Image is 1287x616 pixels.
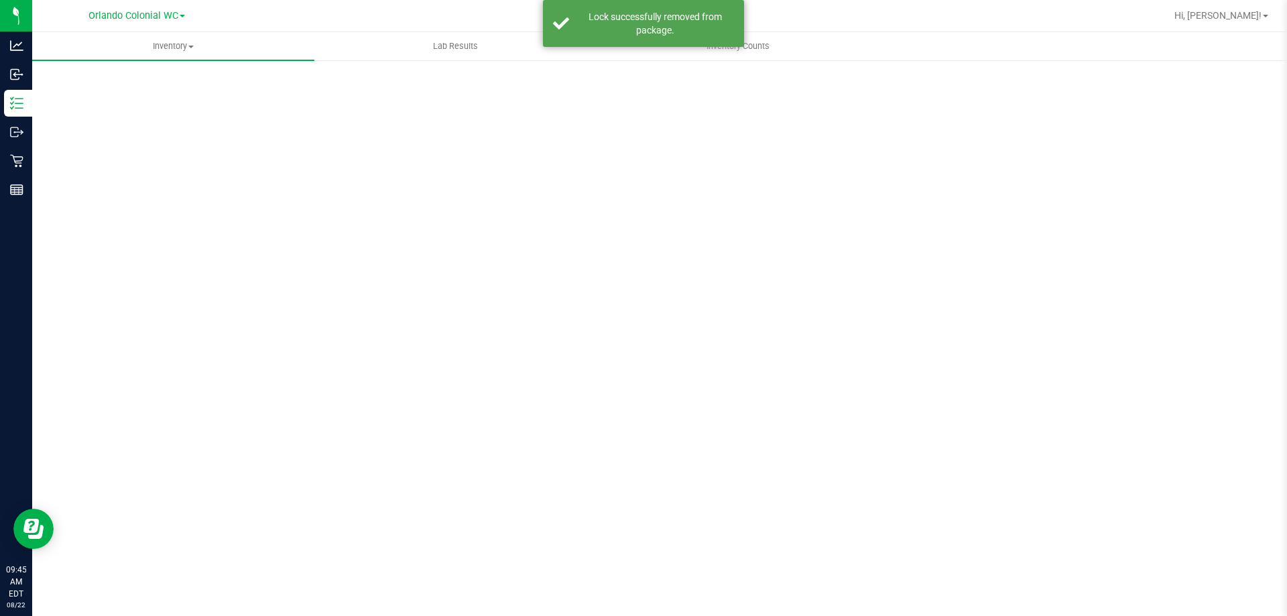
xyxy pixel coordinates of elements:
[10,125,23,139] inline-svg: Outbound
[1174,10,1262,21] span: Hi, [PERSON_NAME]!
[32,40,314,52] span: Inventory
[314,32,597,60] a: Lab Results
[6,564,26,600] p: 09:45 AM EDT
[10,39,23,52] inline-svg: Analytics
[10,154,23,168] inline-svg: Retail
[10,97,23,110] inline-svg: Inventory
[415,40,496,52] span: Lab Results
[576,10,734,37] div: Lock successfully removed from package.
[32,32,314,60] a: Inventory
[6,600,26,610] p: 08/22
[10,68,23,81] inline-svg: Inbound
[88,10,178,21] span: Orlando Colonial WC
[13,509,54,549] iframe: Resource center
[10,183,23,196] inline-svg: Reports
